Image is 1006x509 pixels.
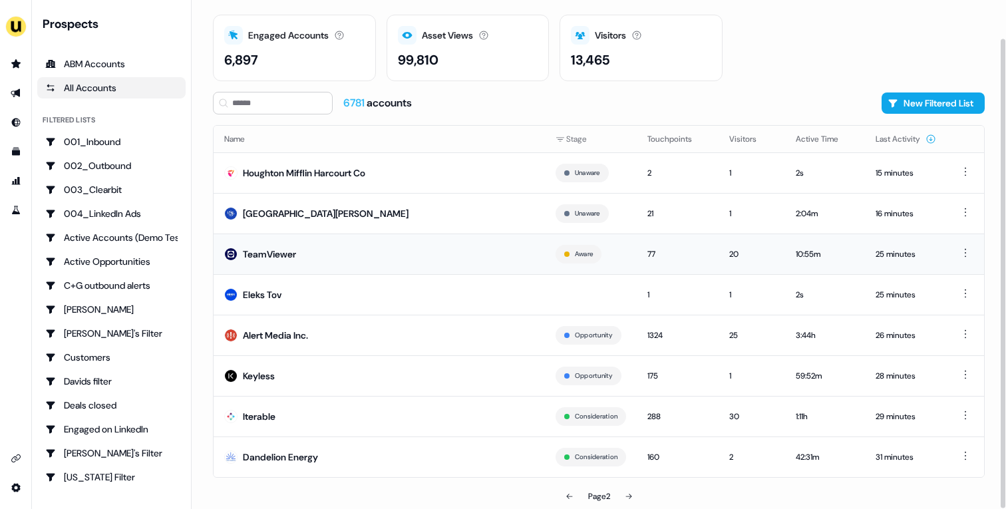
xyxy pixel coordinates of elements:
[876,207,936,220] div: 16 minutes
[5,200,27,221] a: Go to experiments
[37,227,186,248] a: Go to Active Accounts (Demo Test)
[796,369,854,383] div: 59:52m
[398,50,438,70] div: 99,810
[575,167,600,179] button: Unaware
[248,29,329,43] div: Engaged Accounts
[575,411,617,423] button: Consideration
[45,255,178,268] div: Active Opportunities
[45,279,178,292] div: C+G outbound alerts
[37,275,186,296] a: Go to C+G outbound alerts
[37,371,186,392] a: Go to Davids filter
[796,329,854,342] div: 3:44h
[45,351,178,364] div: Customers
[37,179,186,200] a: Go to 003_Clearbit
[647,369,708,383] div: 175
[876,166,936,180] div: 15 minutes
[647,248,708,261] div: 77
[243,207,409,220] div: [GEOGRAPHIC_DATA][PERSON_NAME]
[876,248,936,261] div: 25 minutes
[45,81,178,94] div: All Accounts
[729,329,774,342] div: 25
[729,207,774,220] div: 1
[45,159,178,172] div: 002_Outbound
[45,135,178,148] div: 001_Inbound
[37,77,186,98] a: All accounts
[243,248,296,261] div: TeamViewer
[5,170,27,192] a: Go to attribution
[243,450,318,464] div: Dandelion Energy
[796,410,854,423] div: 1:11h
[876,288,936,301] div: 25 minutes
[5,112,27,133] a: Go to Inbound
[729,410,774,423] div: 30
[647,207,708,220] div: 21
[45,183,178,196] div: 003_Clearbit
[37,203,186,224] a: Go to 004_LinkedIn Ads
[575,248,593,260] button: Aware
[37,251,186,272] a: Go to Active Opportunities
[595,29,626,43] div: Visitors
[45,375,178,388] div: Davids filter
[575,329,613,341] button: Opportunity
[343,96,412,110] div: accounts
[243,166,365,180] div: Houghton Mifflin Harcourt Co
[647,329,708,342] div: 1324
[796,166,854,180] div: 2s
[647,127,708,151] button: Touchpoints
[876,329,936,342] div: 26 minutes
[45,303,178,316] div: [PERSON_NAME]
[729,127,772,151] button: Visitors
[243,329,308,342] div: Alert Media Inc.
[37,466,186,488] a: Go to Georgia Filter
[37,53,186,75] a: ABM Accounts
[5,477,27,498] a: Go to integrations
[876,369,936,383] div: 28 minutes
[796,450,854,464] div: 42:31m
[37,419,186,440] a: Go to Engaged on LinkedIn
[729,288,774,301] div: 1
[214,126,545,152] th: Name
[729,369,774,383] div: 1
[647,288,708,301] div: 1
[796,248,854,261] div: 10:55m
[45,207,178,220] div: 004_LinkedIn Ads
[5,83,27,104] a: Go to outbound experience
[224,50,258,70] div: 6,897
[45,446,178,460] div: [PERSON_NAME]'s Filter
[422,29,473,43] div: Asset Views
[243,288,281,301] div: Eleks Tov
[37,299,186,320] a: Go to Charlotte Stone
[43,114,95,126] div: Filtered lists
[796,207,854,220] div: 2:04m
[647,410,708,423] div: 288
[5,141,27,162] a: Go to templates
[729,450,774,464] div: 2
[876,450,936,464] div: 31 minutes
[588,490,610,503] div: Page 2
[43,16,186,32] div: Prospects
[243,369,275,383] div: Keyless
[876,127,936,151] button: Last Activity
[37,347,186,368] a: Go to Customers
[575,451,617,463] button: Consideration
[575,370,613,382] button: Opportunity
[556,132,626,146] div: Stage
[37,155,186,176] a: Go to 002_Outbound
[5,53,27,75] a: Go to prospects
[37,323,186,344] a: Go to Charlotte's Filter
[876,410,936,423] div: 29 minutes
[243,410,275,423] div: Iterable
[37,442,186,464] a: Go to Geneviève's Filter
[45,327,178,340] div: [PERSON_NAME]'s Filter
[45,57,178,71] div: ABM Accounts
[729,166,774,180] div: 1
[45,423,178,436] div: Engaged on LinkedIn
[729,248,774,261] div: 20
[37,131,186,152] a: Go to 001_Inbound
[343,96,367,110] span: 6781
[37,395,186,416] a: Go to Deals closed
[647,166,708,180] div: 2
[796,288,854,301] div: 2s
[45,399,178,412] div: Deals closed
[647,450,708,464] div: 160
